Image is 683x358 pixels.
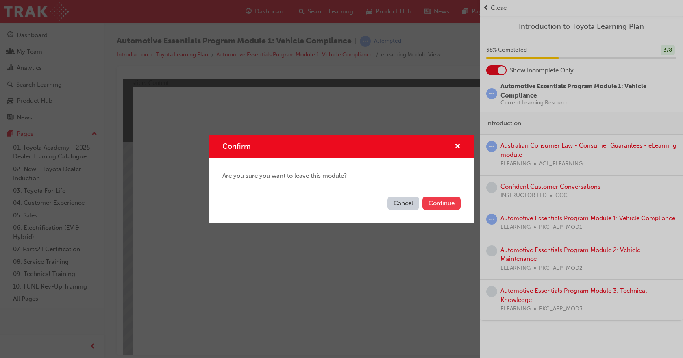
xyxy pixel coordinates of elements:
[455,143,461,151] span: cross-icon
[222,142,250,151] span: Confirm
[387,197,419,210] button: Cancel
[209,135,474,223] div: Confirm
[422,197,461,210] button: Continue
[209,158,474,193] div: Are you sure you want to leave this module?
[455,142,461,152] button: cross-icon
